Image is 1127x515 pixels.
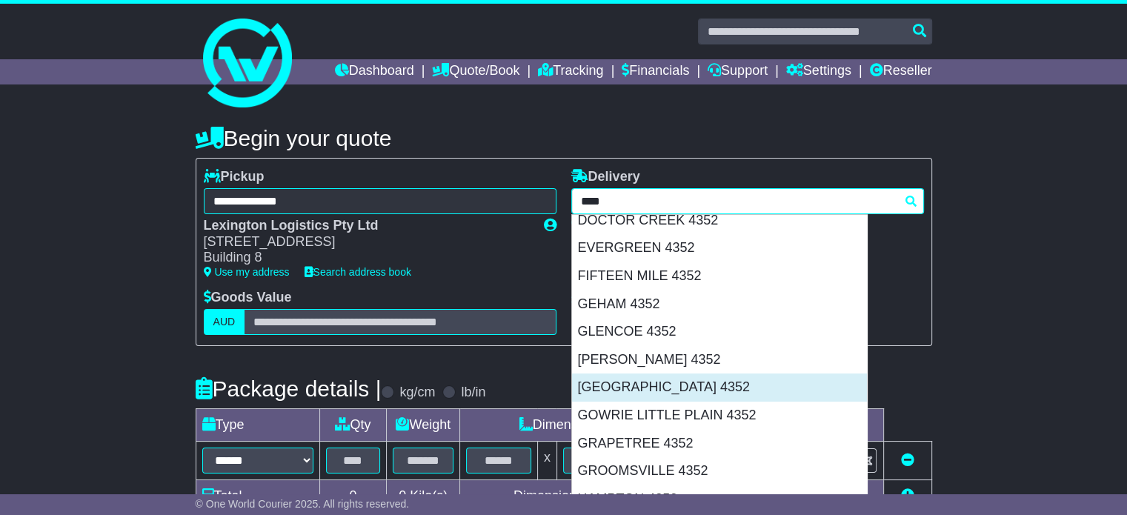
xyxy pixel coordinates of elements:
div: GOWRIE LITTLE PLAIN 4352 [572,402,867,430]
label: AUD [204,309,245,335]
typeahead: Please provide city [571,188,924,214]
label: kg/cm [399,385,435,401]
div: Lexington Logistics Pty Ltd [204,218,529,234]
span: 0 [399,488,406,503]
td: Kilo(s) [387,480,460,513]
a: Dashboard [335,59,414,84]
div: DOCTOR CREEK 4352 [572,207,867,235]
a: Quote/Book [432,59,519,84]
a: Reseller [869,59,931,84]
td: x [537,442,556,480]
td: Qty [319,409,387,442]
h4: Package details | [196,376,382,401]
td: Dimensions (L x W x H) [460,409,731,442]
a: Tracking [538,59,603,84]
div: [GEOGRAPHIC_DATA] 4352 [572,373,867,402]
div: [PERSON_NAME] 4352 [572,346,867,374]
div: GRAPETREE 4352 [572,430,867,458]
a: Search address book [305,266,411,278]
td: Dimensions in Centimetre(s) [460,480,731,513]
a: Settings [786,59,851,84]
td: Type [196,409,319,442]
div: GLENCOE 4352 [572,318,867,346]
a: Financials [622,59,689,84]
div: HAMPTON 4352 [572,485,867,514]
a: Add new item [901,488,914,503]
td: Weight [387,409,460,442]
div: Building 8 [204,250,529,266]
div: GEHAM 4352 [572,290,867,319]
label: lb/in [461,385,485,401]
a: Remove this item [901,453,914,468]
div: GROOMSVILLE 4352 [572,457,867,485]
div: FIFTEEN MILE 4352 [572,262,867,290]
a: Support [708,59,768,84]
label: Delivery [571,169,640,185]
div: EVERGREEN 4352 [572,234,867,262]
label: Goods Value [204,290,292,306]
a: Use my address [204,266,290,278]
label: Pickup [204,169,265,185]
h4: Begin your quote [196,126,932,150]
div: [STREET_ADDRESS] [204,234,529,250]
td: Total [196,480,319,513]
td: 0 [319,480,387,513]
span: © One World Courier 2025. All rights reserved. [196,498,410,510]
